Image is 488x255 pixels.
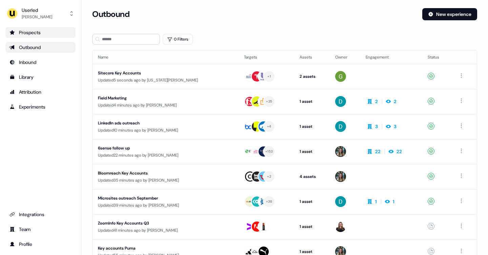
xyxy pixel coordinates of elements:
[335,71,346,82] img: Georgia
[98,170,220,177] div: Bloomreach Key Accounts
[5,72,76,83] a: Go to templates
[294,50,330,64] th: Assets
[98,245,220,252] div: Key accounts Puma
[9,89,72,95] div: Attribution
[360,50,422,64] th: Engagement
[98,227,233,234] div: Updated 41 minutes ago by [PERSON_NAME]
[239,50,294,64] th: Targets
[335,121,346,132] img: David
[300,73,324,80] div: 2 assets
[422,8,477,20] button: New experience
[98,127,233,134] div: Updated 10 minutes ago by [PERSON_NAME]
[422,50,452,64] th: Status
[300,98,324,105] div: 1 asset
[267,73,271,79] div: + 1
[5,239,76,250] a: Go to profile
[300,123,324,130] div: 1 asset
[266,98,272,105] div: + 25
[5,57,76,68] a: Go to Inbound
[330,50,360,64] th: Owner
[375,148,381,155] div: 22
[22,14,52,20] div: [PERSON_NAME]
[5,5,76,22] button: Userled[PERSON_NAME]
[265,148,273,155] div: + 153
[5,224,76,235] a: Go to team
[98,120,220,126] div: LinkedIn ads outreach
[335,196,346,207] img: David
[267,173,271,180] div: + 2
[9,103,72,110] div: Experiments
[300,198,324,205] div: 1 asset
[98,95,220,101] div: Field Marketing
[9,59,72,66] div: Inbound
[98,177,233,184] div: Updated 35 minutes ago by [PERSON_NAME]
[393,198,394,205] div: 1
[9,74,72,80] div: Library
[9,241,72,248] div: Profile
[394,98,396,105] div: 2
[98,202,233,209] div: Updated 39 minutes ago by [PERSON_NAME]
[22,7,52,14] div: Userled
[98,195,220,202] div: Microsites outreach September
[98,102,233,109] div: Updated 4 minutes ago by [PERSON_NAME]
[9,44,72,51] div: Outbound
[98,145,220,152] div: 6sense follow up
[9,211,72,218] div: Integrations
[375,198,377,205] div: 1
[98,152,233,159] div: Updated 22 minutes ago by [PERSON_NAME]
[375,98,378,105] div: 2
[163,34,193,45] button: 0 Filters
[5,87,76,97] a: Go to attribution
[375,123,378,130] div: 3
[93,50,239,64] th: Name
[98,220,220,227] div: ZoomInfo Key Accounts Q3
[335,96,346,107] img: David
[98,77,233,84] div: Updated 5 seconds ago by [US_STATE][PERSON_NAME]
[5,209,76,220] a: Go to integrations
[335,171,346,182] img: Charlotte
[335,221,346,232] img: Geneviève
[92,9,129,19] h3: Outbound
[335,146,346,157] img: Charlotte
[9,226,72,233] div: Team
[98,70,220,76] div: Sitecore Key Accounts
[5,42,76,53] a: Go to outbound experience
[9,29,72,36] div: Prospects
[300,223,324,230] div: 1 asset
[267,123,271,130] div: + 4
[300,148,324,155] div: 1 asset
[396,148,402,155] div: 22
[394,123,396,130] div: 3
[266,199,272,205] div: + 38
[5,27,76,38] a: Go to prospects
[5,101,76,112] a: Go to experiments
[300,248,324,255] div: 1 asset
[300,173,324,180] div: 4 assets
